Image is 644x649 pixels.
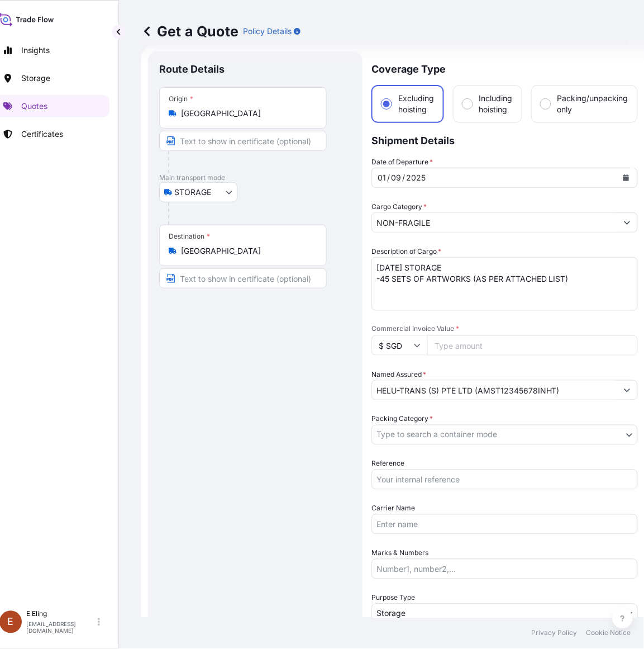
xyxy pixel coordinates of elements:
p: [EMAIL_ADDRESS][DOMAIN_NAME] [26,621,96,634]
a: Cookie Notice [586,629,631,638]
p: Get a Quote [141,22,238,40]
input: Select a commodity type [372,212,617,233]
input: Packing/unpacking only [541,99,551,109]
label: Named Assured [371,369,426,380]
input: Origin [181,108,313,119]
input: Number1, number2,... [371,559,638,579]
input: Text to appear on certificate [159,131,327,151]
span: Type to search a container mode [376,429,497,440]
p: Coverage Type [371,51,638,85]
button: Calendar [617,169,635,187]
label: Marks & Numbers [371,548,428,559]
label: Description of Cargo [371,246,441,257]
div: month, [390,171,402,184]
span: STORAGE [174,187,211,198]
p: Policy Details [243,26,292,37]
p: Certificates [21,129,63,140]
p: Quotes [21,101,47,112]
a: Privacy Policy [532,629,578,638]
label: Carrier Name [371,503,415,514]
input: Full name [372,380,617,400]
label: Cargo Category [371,201,427,212]
p: Main transport mode [159,173,351,182]
p: Route Details [159,63,225,76]
span: Including hoisting [479,93,513,115]
span: Commercial Invoice Value [371,324,638,333]
span: Excluding hoisting [398,93,434,115]
p: Storage [21,73,50,84]
span: Date of Departure [371,157,433,168]
span: Packing Category [371,414,433,425]
div: year, [405,171,427,184]
button: Show suggestions [617,212,637,233]
span: Storage [376,608,406,619]
span: E [8,617,14,628]
input: Destination [181,245,313,257]
button: Select transport [159,182,237,202]
input: Enter name [371,514,638,534]
input: Type amount [427,335,638,356]
button: Type to search a container mode [371,425,638,445]
input: Your internal reference [371,470,638,490]
div: / [402,171,405,184]
button: Show suggestions [617,380,637,400]
input: Text to appear on certificate [159,268,327,288]
div: / [387,171,390,184]
input: Excluding hoisting [381,99,392,109]
div: day, [376,171,387,184]
label: Reference [371,458,404,470]
span: Packing/unpacking only [557,93,628,115]
p: Shipment Details [371,123,638,157]
input: Including hoisting [462,99,473,109]
div: Origin [169,94,193,103]
p: E Eling [26,610,96,619]
div: Destination [169,232,210,241]
p: Insights [21,45,50,56]
button: Storage [371,604,638,624]
span: Purpose Type [371,593,415,604]
textarea: [DATE] STORAGE -45 SETS OF ARTWORKS (AS PER ATTACHED LIST) [371,257,638,311]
